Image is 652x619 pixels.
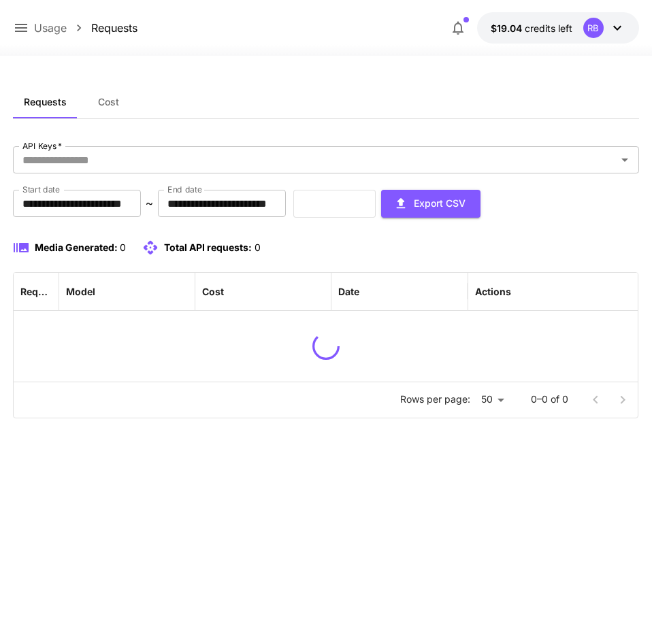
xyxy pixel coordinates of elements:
[477,12,639,44] button: $19.0431RB
[381,190,480,218] button: Export CSV
[525,22,572,34] span: credits left
[491,22,525,34] span: $19.04
[34,20,137,36] nav: breadcrumb
[202,286,224,297] div: Cost
[66,286,95,297] div: Model
[475,286,511,297] div: Actions
[120,241,126,253] span: 0
[255,241,261,253] span: 0
[167,184,201,195] label: End date
[98,96,119,108] span: Cost
[146,195,153,212] p: ~
[22,184,60,195] label: Start date
[491,21,572,35] div: $19.0431
[35,241,118,253] span: Media Generated:
[338,286,359,297] div: Date
[531,392,568,406] p: 0–0 of 0
[583,18,604,38] div: RB
[164,241,252,253] span: Total API requests:
[91,20,137,36] a: Requests
[20,286,54,297] div: Request
[24,96,67,108] span: Requests
[615,150,634,169] button: Open
[476,390,509,409] div: 50
[400,392,470,406] p: Rows per page:
[34,20,67,36] a: Usage
[22,140,62,152] label: API Keys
